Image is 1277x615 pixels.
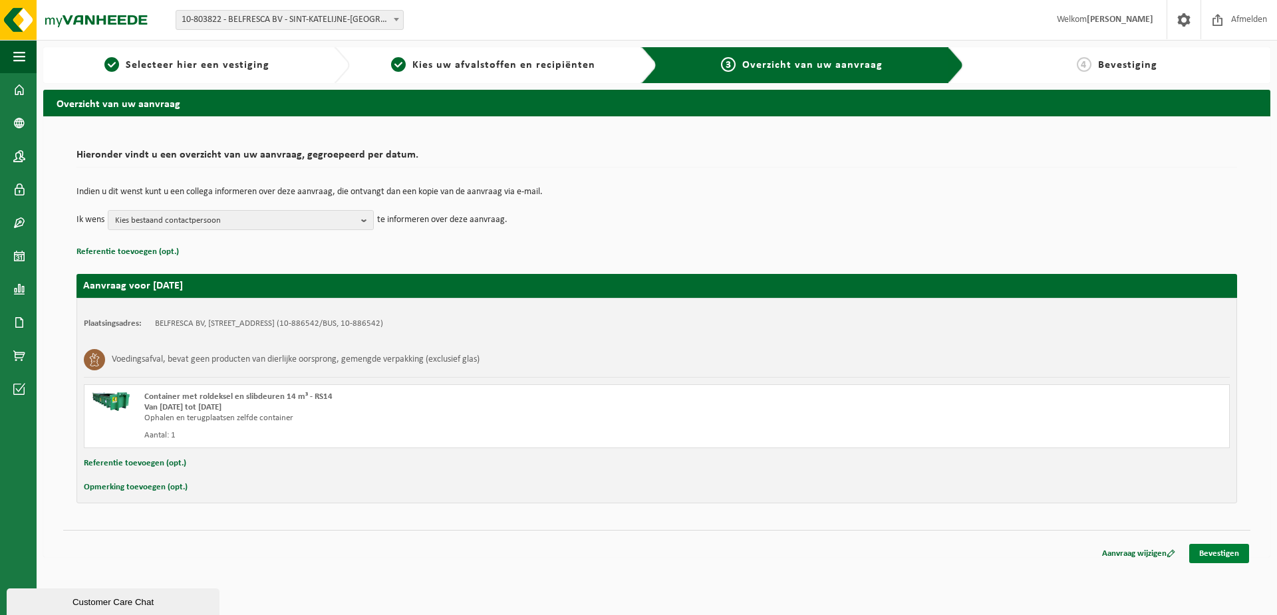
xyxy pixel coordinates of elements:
span: Selecteer hier een vestiging [126,60,269,70]
div: Ophalen en terugplaatsen zelfde container [144,413,710,424]
strong: [PERSON_NAME] [1087,15,1153,25]
td: BELFRESCA BV, [STREET_ADDRESS] (10-886542/BUS, 10-886542) [155,318,383,329]
h2: Overzicht van uw aanvraag [43,90,1270,116]
a: 1Selecteer hier een vestiging [50,57,323,73]
span: 3 [721,57,736,72]
span: Overzicht van uw aanvraag [742,60,883,70]
span: Kies bestaand contactpersoon [115,211,356,231]
button: Kies bestaand contactpersoon [108,210,374,230]
span: 2 [391,57,406,72]
span: 10-803822 - BELFRESCA BV - SINT-KATELIJNE-WAVER [176,11,403,29]
iframe: chat widget [7,586,222,615]
strong: Plaatsingsadres: [84,319,142,328]
a: Aanvraag wijzigen [1092,544,1185,563]
button: Referentie toevoegen (opt.) [84,455,186,472]
p: te informeren over deze aanvraag. [377,210,507,230]
strong: Aanvraag voor [DATE] [83,281,183,291]
a: 2Kies uw afvalstoffen en recipiënten [356,57,630,73]
span: Bevestiging [1098,60,1157,70]
span: Container met roldeksel en slibdeuren 14 m³ - RS14 [144,392,333,401]
h3: Voedingsafval, bevat geen producten van dierlijke oorsprong, gemengde verpakking (exclusief glas) [112,349,480,370]
span: 10-803822 - BELFRESCA BV - SINT-KATELIJNE-WAVER [176,10,404,30]
button: Opmerking toevoegen (opt.) [84,479,188,496]
p: Indien u dit wenst kunt u een collega informeren over deze aanvraag, die ontvangt dan een kopie v... [76,187,1237,197]
h2: Hieronder vindt u een overzicht van uw aanvraag, gegroepeerd per datum. [76,150,1237,168]
span: 1 [104,57,119,72]
strong: Van [DATE] tot [DATE] [144,403,221,412]
button: Referentie toevoegen (opt.) [76,243,179,261]
span: 4 [1077,57,1091,72]
div: Aantal: 1 [144,430,710,441]
p: Ik wens [76,210,104,230]
img: HK-RS-14-GN-00.png [91,392,131,412]
a: Bevestigen [1189,544,1249,563]
span: Kies uw afvalstoffen en recipiënten [412,60,595,70]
